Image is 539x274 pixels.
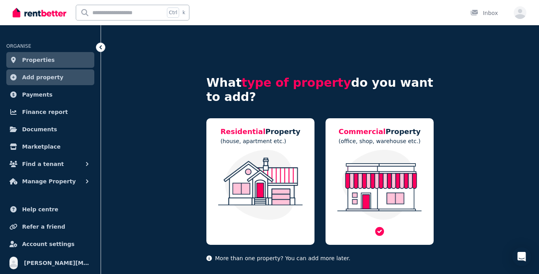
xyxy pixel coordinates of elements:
a: Account settings [6,236,94,252]
a: Help centre [6,201,94,217]
span: Find a tenant [22,159,64,169]
p: (office, shop, warehouse etc.) [339,137,421,145]
span: Properties [22,55,55,65]
span: Residential [221,127,266,136]
button: Find a tenant [6,156,94,172]
span: Commercial [339,127,386,136]
span: Payments [22,90,52,99]
a: Documents [6,121,94,137]
a: Refer a friend [6,219,94,235]
h4: What do you want to add? [206,76,434,104]
div: Inbox [470,9,498,17]
span: [PERSON_NAME][MEDICAL_DATA] [24,258,91,268]
h5: Property [221,126,301,137]
img: Residential Property [214,150,307,220]
span: Ctrl [167,7,179,18]
a: Marketplace [6,139,94,155]
a: Properties [6,52,94,68]
button: Manage Property [6,173,94,189]
span: Finance report [22,107,68,117]
span: Refer a friend [22,222,65,231]
img: RentBetter [13,7,66,19]
span: type of property [241,76,351,89]
span: Documents [22,125,57,134]
a: Add property [6,69,94,85]
a: Finance report [6,104,94,120]
img: Commercial Property [333,150,426,220]
p: (house, apartment etc.) [221,137,301,145]
span: Help centre [22,205,58,214]
span: ORGANISE [6,43,31,49]
span: k [182,9,185,16]
span: Marketplace [22,142,60,151]
a: Payments [6,87,94,103]
span: Account settings [22,239,75,249]
div: Open Intercom Messenger [512,247,531,266]
h5: Property [339,126,421,137]
span: Add property [22,73,64,82]
span: Manage Property [22,177,76,186]
p: More than one property? You can add more later. [206,254,434,262]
